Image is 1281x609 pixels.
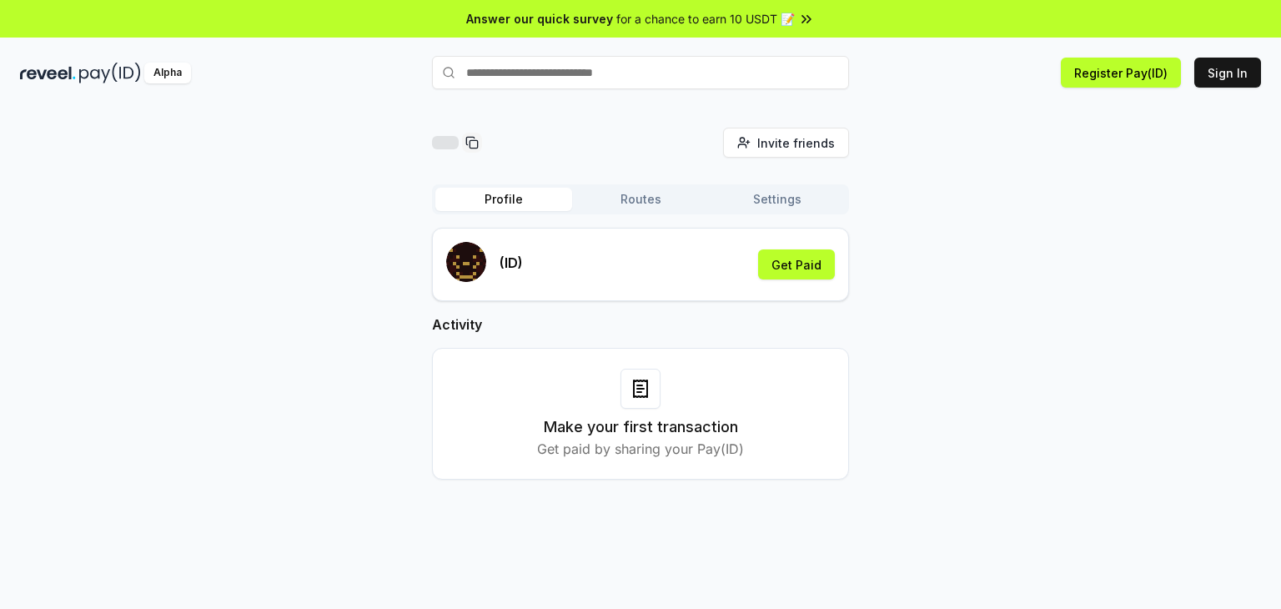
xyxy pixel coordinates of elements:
span: Invite friends [757,134,835,152]
p: (ID) [500,253,523,273]
span: Answer our quick survey [466,10,613,28]
span: for a chance to earn 10 USDT 📝 [616,10,795,28]
div: Alpha [144,63,191,83]
button: Register Pay(ID) [1061,58,1181,88]
button: Settings [709,188,846,211]
img: reveel_dark [20,63,76,83]
button: Get Paid [758,249,835,279]
button: Invite friends [723,128,849,158]
button: Sign In [1194,58,1261,88]
p: Get paid by sharing your Pay(ID) [537,439,744,459]
img: pay_id [79,63,141,83]
h2: Activity [432,315,849,335]
button: Profile [435,188,572,211]
h3: Make your first transaction [544,415,738,439]
button: Routes [572,188,709,211]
